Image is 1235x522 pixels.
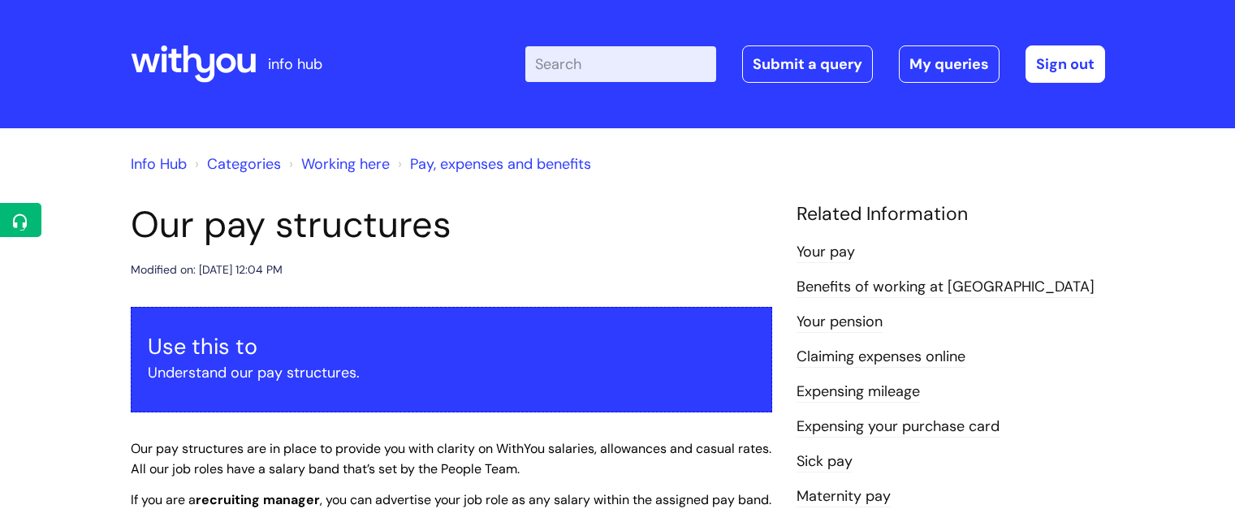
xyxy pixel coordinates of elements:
a: Sign out [1026,45,1105,83]
h3: Use this to [148,334,755,360]
a: Sick pay [797,451,853,472]
div: Modified on: [DATE] 12:04 PM [131,260,283,280]
a: Categories [207,154,281,174]
a: My queries [899,45,1000,83]
li: Pay, expenses and benefits [394,151,591,177]
a: Expensing your purchase card [797,416,1000,438]
h4: Related Information [797,203,1105,226]
a: Maternity pay [797,486,891,507]
span: If you are a , you can advertise your job role as any salary within the assigned pay band. [131,491,771,508]
a: Working here [301,154,390,174]
a: Benefits of working at [GEOGRAPHIC_DATA] [797,277,1095,298]
h1: Our pay structures [131,203,772,247]
a: Your pension [797,312,883,333]
a: Pay, expenses and benefits [410,154,591,174]
a: Submit a query [742,45,873,83]
li: Solution home [191,151,281,177]
a: Info Hub [131,154,187,174]
p: info hub [268,51,322,77]
input: Search [525,46,716,82]
a: Claiming expenses online [797,347,965,368]
a: Expensing mileage [797,382,920,403]
p: Understand our pay structures. [148,360,755,386]
li: Working here [285,151,390,177]
div: | - [525,45,1105,83]
span: Our pay structures are in place to provide you with clarity on WithYou salaries, allowances and c... [131,440,771,477]
strong: recruiting manager [196,491,320,508]
a: Your pay [797,242,855,263]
